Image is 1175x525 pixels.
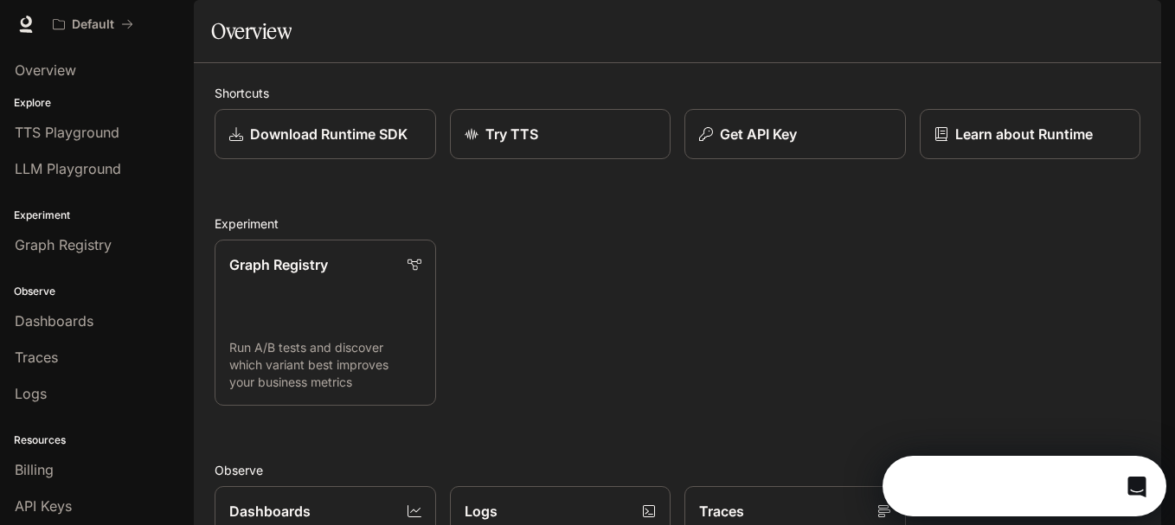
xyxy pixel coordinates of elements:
div: Need help? [18,15,248,29]
iframe: Intercom live chat discovery launcher [883,456,1166,516]
h2: Observe [215,461,1140,479]
a: Learn about Runtime [920,109,1141,159]
p: Dashboards [229,501,311,522]
p: Run A/B tests and discover which variant best improves your business metrics [229,339,421,391]
h1: Overview [211,14,292,48]
h2: Experiment [215,214,1140,233]
h2: Shortcuts [215,84,1140,102]
p: Traces [699,501,744,522]
button: All workspaces [45,7,141,42]
p: Download Runtime SDK [250,124,408,144]
p: Graph Registry [229,254,328,275]
iframe: Intercom live chat [1116,466,1158,508]
p: Try TTS [485,124,538,144]
a: Download Runtime SDK [215,109,436,159]
div: Open Intercom Messenger [7,7,299,54]
p: Get API Key [720,124,797,144]
div: The team typically replies in under 1h [18,29,248,47]
p: Logs [465,501,498,522]
p: Default [72,17,114,32]
p: Learn about Runtime [955,124,1093,144]
button: Get API Key [684,109,906,159]
a: Graph RegistryRun A/B tests and discover which variant best improves your business metrics [215,240,436,406]
a: Try TTS [450,109,671,159]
